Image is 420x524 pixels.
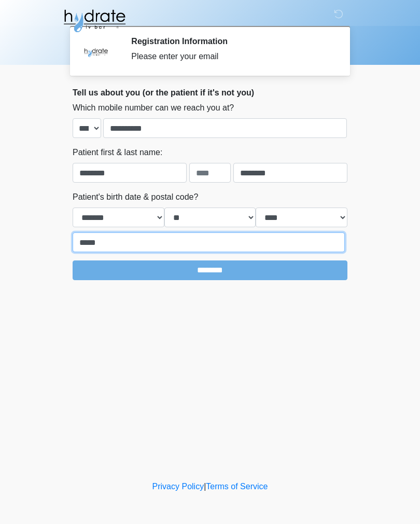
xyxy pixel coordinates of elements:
a: Privacy Policy [152,482,204,491]
div: Please enter your email [131,50,332,63]
a: | [204,482,206,491]
h2: Tell us about you (or the patient if it's not you) [73,88,347,98]
img: Agent Avatar [80,36,111,67]
label: Patient first & last name: [73,146,162,159]
label: Patient's birth date & postal code? [73,191,198,203]
img: Hydrate IV Bar - Fort Collins Logo [62,8,127,34]
label: Which mobile number can we reach you at? [73,102,234,114]
a: Terms of Service [206,482,268,491]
